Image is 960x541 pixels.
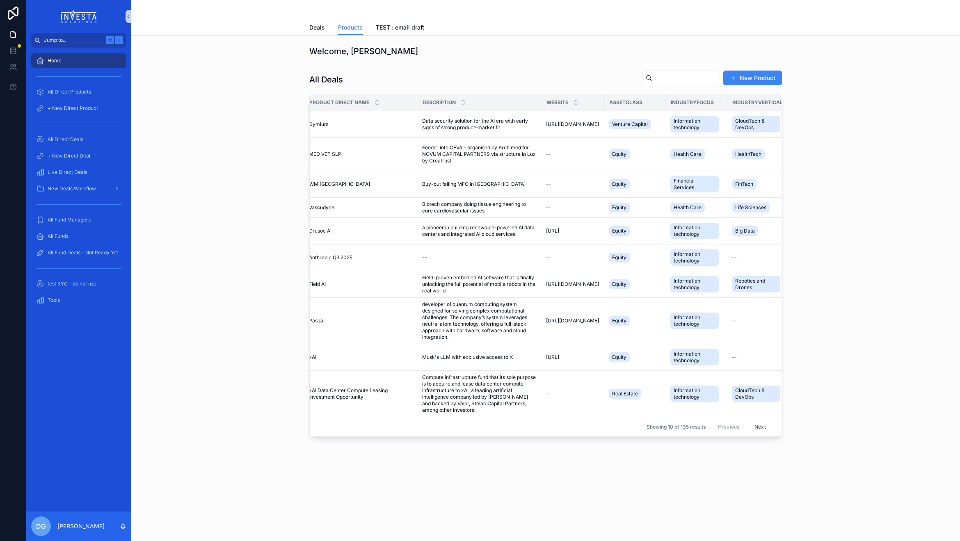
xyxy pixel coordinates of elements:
[674,204,702,211] span: Health Care
[732,148,784,161] a: HealthTech
[48,217,91,223] span: All Fund Managers
[674,151,702,158] span: Health Care
[674,314,715,327] span: Information technology
[31,276,126,291] a: test KYC - do not use
[674,224,715,237] span: Information technology
[116,37,122,43] span: K
[609,201,661,214] a: Equity
[422,144,536,164] span: Feeder into CEVA - organised by Archimed for NOVUM CAPITAL PARTNERS via structure in Lux by Creat...
[609,314,661,327] a: Equity
[546,181,599,187] a: --
[309,204,412,211] a: Vascudyne
[546,354,599,361] a: [URL]
[309,181,412,187] a: WM [GEOGRAPHIC_DATA]
[26,48,131,318] div: scrollable content
[309,151,412,158] a: MED VET SLP
[612,181,626,187] span: Equity
[48,105,98,112] span: + New Direct Product
[31,101,126,116] a: + New Direct Product
[546,354,559,361] span: [URL]
[422,274,536,294] a: Field-proven embodied AI software that is finally unlocking the full potential of mobile robots i...
[31,212,126,227] a: All Fund Managers
[732,384,784,404] a: CloudTech & DevOps
[546,228,559,234] span: [URL]
[732,114,784,134] a: CloudTech & DevOps
[546,99,568,106] span: Website
[422,201,536,214] span: Biotech company doing tissue engineering to cure cardiovascular issues
[723,71,782,85] button: New Product
[732,178,784,191] a: FinTech
[44,37,103,43] span: Jump to...
[31,148,126,163] a: + New Direct Deal
[670,148,722,161] a: Health Care
[670,114,722,134] a: Information technology
[422,254,427,261] span: --
[309,228,331,234] span: Crusoe AI
[609,387,661,400] a: Real Estate
[612,121,648,128] span: Venture Capital
[309,387,412,400] a: xAI Data Center Compute Leasing Investment Opportunity
[674,178,715,191] span: Financial Services
[309,281,326,288] span: Field AI
[422,181,526,187] span: Buy-out failing MFO in [GEOGRAPHIC_DATA]
[309,317,412,324] a: Pasqal
[749,420,772,433] button: Next
[31,165,126,180] a: Live Direct Deals
[31,84,126,99] a: All Direct Products
[309,354,412,361] a: xAI
[422,181,536,187] a: Buy-out failing MFO in [GEOGRAPHIC_DATA]
[376,20,424,37] a: TEST : email draft
[735,204,766,211] span: Life Sciences
[735,181,753,187] span: FinTech
[674,387,715,400] span: Information technology
[546,204,551,211] span: --
[309,151,341,158] span: MED VET SLP
[674,351,715,364] span: Information technology
[422,374,536,413] a: Compute infrastructure fund that its sole purpose is to acquire and lease data center compute inf...
[609,178,661,191] a: Equity
[546,121,599,128] a: [URL][DOMAIN_NAME]
[57,522,105,530] p: [PERSON_NAME]
[546,228,599,234] a: [URL]
[338,20,363,36] a: Products
[546,390,551,397] span: --
[36,521,46,531] span: DG
[422,118,536,131] span: Data security solution for the AI era with early signs of strong product–market fit
[732,254,784,261] a: --
[609,99,642,106] span: AssetClass
[309,74,343,85] h1: All Deals
[612,317,626,324] span: Equity
[670,311,722,331] a: Information technology
[674,118,715,131] span: Information technology
[31,132,126,147] a: All Direct Deals
[48,281,96,287] span: test KYC - do not use
[31,33,126,48] button: Jump to...K
[546,281,599,288] a: [URL][DOMAIN_NAME]
[732,99,783,106] span: IndustryVertical
[31,229,126,244] a: All Funds
[674,278,715,291] span: Information technology
[609,278,661,291] a: Equity
[309,228,412,234] a: Crusoe AI
[670,248,722,267] a: Information technology
[735,118,777,131] span: CloudTech & DevOps
[309,121,329,128] span: Dymium
[31,181,126,196] a: New Deals Workflow
[732,254,737,261] span: --
[309,23,325,32] span: Deals
[671,99,714,106] span: IndustryFocus
[612,228,626,234] span: Equity
[546,317,599,324] span: [URL][DOMAIN_NAME]
[546,390,599,397] a: --
[376,23,424,32] span: TEST : email draft
[309,181,370,187] span: WM [GEOGRAPHIC_DATA]
[670,384,722,404] a: Information technology
[48,153,90,159] span: + New Direct Deal
[670,221,722,241] a: Information technology
[735,151,761,158] span: HealthTech
[735,278,777,291] span: Robotics and Drones
[48,89,91,95] span: All Direct Products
